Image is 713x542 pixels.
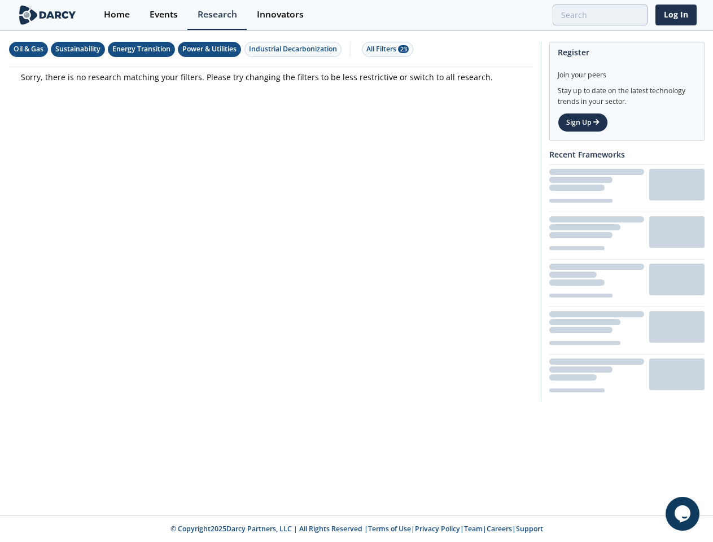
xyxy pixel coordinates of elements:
[244,42,342,57] button: Industrial Decarbonization
[9,42,48,57] button: Oil & Gas
[366,44,409,54] div: All Filters
[178,42,241,57] button: Power & Utilities
[21,71,521,83] p: Sorry, there is no research matching your filters. Please try changing the filters to be less res...
[666,497,702,531] iframe: chat widget
[51,42,105,57] button: Sustainability
[198,10,237,19] div: Research
[55,44,100,54] div: Sustainability
[182,44,237,54] div: Power & Utilities
[549,145,705,164] div: Recent Frameworks
[112,44,170,54] div: Energy Transition
[368,524,411,534] a: Terms of Use
[150,10,178,19] div: Events
[464,524,483,534] a: Team
[415,524,460,534] a: Privacy Policy
[558,80,696,107] div: Stay up to date on the latest technology trends in your sector.
[487,524,512,534] a: Careers
[249,44,337,54] div: Industrial Decarbonization
[558,62,696,80] div: Join your peers
[558,113,608,132] a: Sign Up
[516,524,543,534] a: Support
[398,45,409,53] span: 23
[84,524,630,534] p: © Copyright 2025 Darcy Partners, LLC | All Rights Reserved | | | | |
[257,10,304,19] div: Innovators
[17,5,78,25] img: logo-wide.svg
[362,42,413,57] button: All Filters 23
[655,5,697,25] a: Log In
[14,44,43,54] div: Oil & Gas
[558,42,696,62] div: Register
[104,10,130,19] div: Home
[553,5,648,25] input: Advanced Search
[108,42,175,57] button: Energy Transition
